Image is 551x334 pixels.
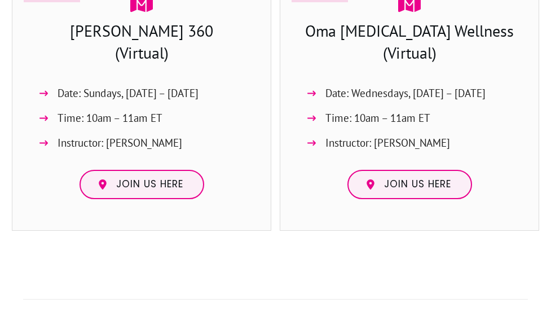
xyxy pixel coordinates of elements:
[325,134,450,152] span: Instructor: [PERSON_NAME]
[24,20,259,67] h3: [PERSON_NAME] 360 (Virtual)
[384,178,451,191] span: Join us here
[80,170,204,199] a: Join us here
[116,178,183,191] span: Join us here
[58,109,162,128] span: Time: 10am – 11am ET
[58,84,199,103] span: Date: Sundays, [DATE] – [DATE]
[325,84,486,103] span: Date: Wednesdays, [DATE] – [DATE]
[325,109,430,128] span: Time: 10am – 11am ET
[292,20,527,67] h3: Oma [MEDICAL_DATA] Wellness (Virtual)
[347,170,472,199] a: Join us here
[58,134,182,152] span: Instructor: [PERSON_NAME]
